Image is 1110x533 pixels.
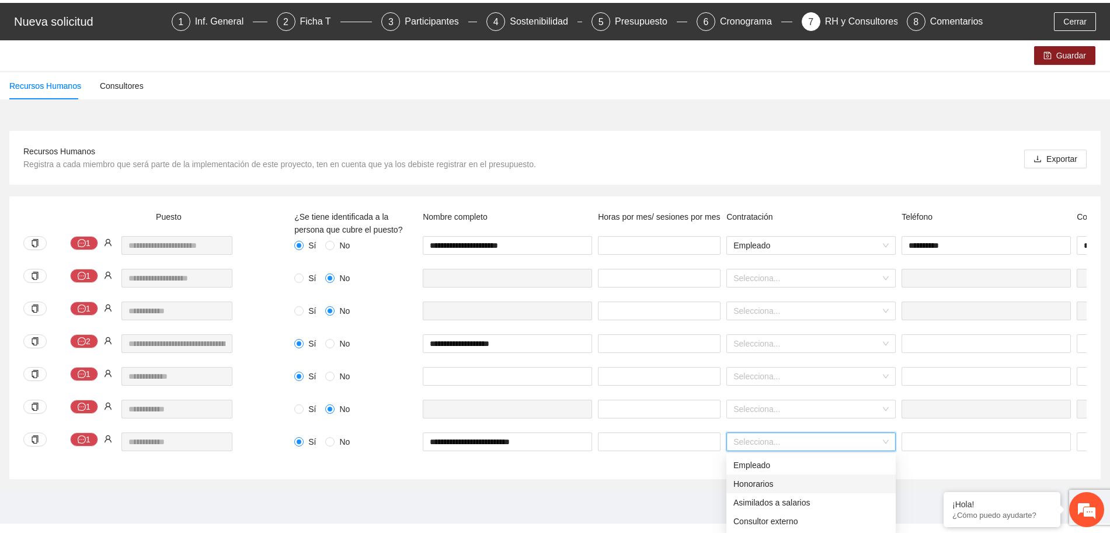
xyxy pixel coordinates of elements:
span: Sí [304,403,321,416]
span: Teléfono [902,212,932,221]
div: 8Comentarios [907,12,983,31]
span: 5 [599,17,604,27]
div: Recursos Humanos [9,79,81,92]
button: message1 [70,269,98,283]
span: copy [31,370,39,378]
div: Empleado [726,456,896,475]
div: Consultores [100,79,144,92]
span: No [335,304,354,317]
div: 3Participantes [381,12,477,31]
div: 4Sostenibilidad [486,12,582,31]
div: Nueva solicitud [14,12,165,31]
div: Empleado [733,459,889,472]
div: Sostenibilidad [510,12,577,31]
div: 6Cronograma [697,12,792,31]
span: user [104,337,112,345]
span: 8 [913,17,918,27]
span: Cerrar [1063,15,1087,28]
div: Asimilados a salarios [726,493,896,512]
div: Minimizar ventana de chat en vivo [192,6,220,34]
button: message1 [70,367,98,381]
div: Participantes [405,12,468,31]
button: downloadExportar [1024,150,1087,168]
span: No [335,337,354,350]
button: message1 [70,400,98,414]
button: copy [23,432,47,447]
span: message [78,304,86,314]
button: saveGuardar [1034,46,1095,65]
div: 7RH y Consultores [802,12,897,31]
button: message1 [70,236,98,250]
button: copy [23,334,47,348]
div: 2Ficha T [277,12,373,31]
span: Sí [304,304,321,317]
span: 7 [808,17,813,27]
span: user [104,271,112,279]
div: Cronograma [720,12,781,31]
span: user [104,304,112,312]
textarea: Escriba su mensaje y pulse “Intro” [6,319,222,360]
span: Registra a cada miembro que será parte de la implementación de este proyecto, ten en cuenta que y... [23,160,536,169]
button: Cerrar [1054,12,1096,31]
span: 1 [178,17,183,27]
span: Correo [1077,212,1102,221]
span: message [78,239,86,248]
span: copy [31,272,39,280]
span: copy [31,304,39,313]
span: Empleado [733,237,889,254]
div: Presupuesto [615,12,677,31]
span: copy [31,435,39,444]
span: user [104,435,112,443]
span: No [335,370,354,383]
span: user [104,369,112,378]
span: user [104,402,112,410]
div: ¡Hola! [952,500,1052,509]
span: Recursos Humanos [23,147,95,156]
span: 3 [388,17,394,27]
div: 5Presupuesto [591,12,687,31]
span: ¿Se tiene identificada a la persona que cubre el puesto? [294,212,402,234]
span: Exportar [1046,153,1077,165]
button: copy [23,269,47,283]
button: message1 [70,432,98,447]
div: Honorarios [733,477,889,490]
button: message1 [70,302,98,316]
span: Horas por mes/ sesiones por mes [598,212,720,221]
span: download [1034,155,1042,164]
div: Consultor externo [733,515,889,528]
span: message [78,272,86,281]
span: Sí [304,370,321,383]
span: No [335,272,354,285]
button: copy [23,236,47,250]
div: Inf. General [195,12,253,31]
div: Chatee con nosotros ahora [61,60,196,75]
div: Consultor externo [726,512,896,531]
span: save [1043,51,1052,61]
span: Sí [304,337,321,350]
span: Contratación [726,212,773,221]
span: No [335,435,354,448]
span: message [78,403,86,412]
p: ¿Cómo puedo ayudarte? [952,511,1052,520]
span: 4 [493,17,499,27]
button: copy [23,302,47,316]
span: Sí [304,435,321,448]
div: Honorarios [726,475,896,493]
div: Asimilados a salarios [733,496,889,509]
span: user [104,238,112,247]
div: RH y Consultores [825,12,907,31]
span: copy [31,239,39,247]
span: Estamos en línea. [68,156,161,274]
span: copy [31,403,39,411]
span: Guardar [1056,49,1086,62]
div: 1Inf. General [172,12,267,31]
div: Ficha T [300,12,340,31]
span: message [78,337,86,347]
span: No [335,239,354,252]
span: message [78,370,86,379]
div: Comentarios [930,12,983,31]
button: message2 [70,334,98,348]
span: Sí [304,239,321,252]
span: 6 [703,17,708,27]
button: copy [23,400,47,414]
